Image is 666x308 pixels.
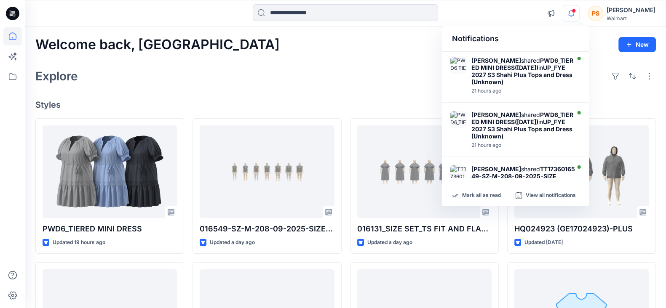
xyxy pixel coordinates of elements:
p: PWD6_TIERED MINI DRESS [43,223,177,235]
a: 016549-SZ-M-208-09-2025-SIZE SET [200,125,334,218]
h2: Welcome back, [GEOGRAPHIC_DATA] [35,37,280,53]
strong: [PERSON_NAME] [471,111,521,118]
a: 016131_SIZE SET_TS FIT AND FLARE MIDI DRESS [357,125,492,218]
button: New [618,37,656,52]
p: Updated a day ago [210,238,255,247]
strong: TT1736016549-SZ-M-208-09-2025-SIZE SET [471,165,575,187]
strong: [PERSON_NAME] [471,165,521,173]
a: PWD6_TIERED MINI DRESS [43,125,177,218]
div: shared in [471,165,576,201]
img: PWD6_TIERED MINI DRESS(15-09-2025) [450,111,467,128]
img: TT1736016549-SZ-M-208-09-2025-SIZE SET [450,165,467,182]
strong: UP_FYE 2027 S3 Shahi Plus Tops and Dress (Unknown) [471,118,572,140]
strong: UP_FYE 2027 S3 Shahi Plus Tops and Dress (Unknown) [471,64,572,85]
div: shared in [471,111,576,140]
p: HQ024923 (GE17024923)-PLUS [514,223,649,235]
p: Updated 19 hours ago [53,238,105,247]
p: 016131_SIZE SET_TS FIT AND FLARE MIDI DRESS [357,223,492,235]
p: Mark all as read [462,192,501,199]
div: Thursday, September 18, 2025 13:59 [471,142,576,148]
div: Notifications [442,26,589,52]
p: 016549-SZ-M-208-09-2025-SIZE SET [200,223,334,235]
h4: Styles [35,100,656,110]
p: Updated a day ago [367,238,412,247]
strong: [PERSON_NAME] [471,57,521,64]
p: View all notifications [526,192,576,199]
div: [PERSON_NAME] [607,5,655,15]
div: shared in [471,57,576,85]
p: Updated [DATE] [524,238,563,247]
img: PWD6_TIERED MINI DRESS(15-09-2025) [450,57,467,74]
strong: PWD6_TIERED MINI DRESS([DATE]) [471,57,573,71]
div: PS [588,6,603,21]
strong: PWD6_TIERED MINI DRESS([DATE]) [471,111,573,125]
div: Walmart [607,15,655,21]
div: Thursday, September 18, 2025 14:01 [471,88,576,94]
h2: Explore [35,69,78,83]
